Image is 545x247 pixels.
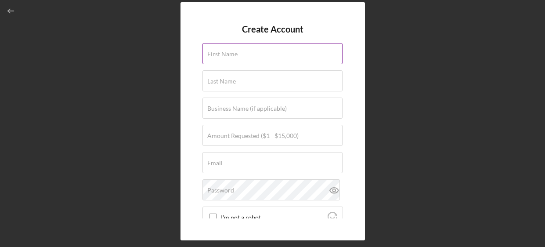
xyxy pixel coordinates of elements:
[207,132,299,139] label: Amount Requested ($1 - $15,000)
[207,160,223,167] label: Email
[242,24,303,34] h4: Create Account
[221,214,325,221] label: I'm not a robot
[207,51,238,58] label: First Name
[328,215,337,223] a: Visit Altcha.org
[207,105,287,112] label: Business Name (if applicable)
[207,187,234,194] label: Password
[207,78,236,85] label: Last Name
